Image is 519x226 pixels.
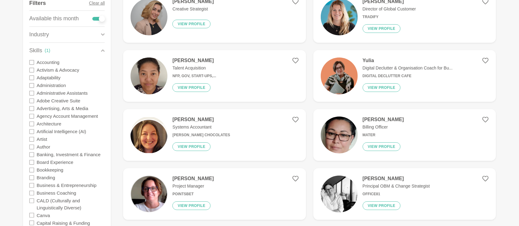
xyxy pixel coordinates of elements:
img: cd3ee0be55c8d8e4b79a56ea7ce6c8bbb3f20f9c-1080x1080.png [321,57,358,94]
label: Administration [37,81,66,89]
h6: NFP, Gov, Start-Ups,... [172,74,216,78]
h6: [PERSON_NAME] Chocolates [172,133,230,137]
p: Director of Global Customer [363,6,416,12]
button: View profile [363,142,401,151]
label: Business Coaching [37,189,76,197]
p: Available this month [29,14,79,23]
button: View profile [363,24,401,33]
h6: PointsBet [172,192,214,196]
h4: [PERSON_NAME] [172,176,214,182]
button: View profile [172,20,211,28]
img: 99cb35562bf5ddd20ceb69c63967c7dbe5e8de84-1003x1326.jpg [321,117,358,153]
a: YuliaDigital Declutter & Organisation Coach for Bu...Digital Declutter CafeView profile [313,50,496,102]
p: Talent Acquisition [172,65,216,71]
a: [PERSON_NAME]Talent AcquisitionNFP, Gov, Start-Ups,...View profile [123,50,306,102]
label: Architecture [37,120,61,128]
a: [PERSON_NAME]Principal OBM & Change StrategistOffice81View profile [313,168,496,220]
label: Activism & Advocacy [37,66,79,74]
h4: [PERSON_NAME] [363,176,430,182]
button: View profile [172,83,211,92]
label: Branding [37,174,55,181]
p: Skills [29,46,42,55]
p: Creative Strategist [172,6,214,12]
label: Banking, Investment & Finance [37,151,101,158]
h4: [PERSON_NAME] [172,57,216,64]
label: CALD (Culturally and Linguistically Diverse) [37,197,105,212]
label: Adaptability [37,74,61,81]
h4: Yulia [363,57,453,64]
label: Accounting [37,58,59,66]
button: View profile [172,201,211,210]
button: View profile [363,83,401,92]
a: [PERSON_NAME]Project ManagerPointsBetView profile [123,168,306,220]
h6: Office81 [363,192,430,196]
p: Principal OBM & Change Strategist [363,183,430,189]
img: 8dd8605594ce2ff4cb20a7785fb4030a899f63d2-371x243.png [131,117,167,153]
button: View profile [363,201,401,210]
img: a39531ed944635f7551ccd831197afe950177119-2208x2944.jpg [131,57,167,94]
label: Business & Entrepreneurship [37,181,96,189]
label: Administrative Assistants [37,89,88,97]
a: [PERSON_NAME]Systems Accountant[PERSON_NAME] ChocolatesView profile [123,109,306,161]
button: View profile [172,142,211,151]
p: Industry [29,30,49,39]
h6: Mater [363,133,404,137]
img: e0c74ef62c72933cc7edd39680f8cfe2e034f0a4-256x256.png [131,176,167,212]
label: Advertising, Arts & Media [37,105,88,112]
label: Author [37,143,50,151]
label: Adobe Creative Suite [37,97,80,105]
p: Digital Declutter & Organisation Coach for Bu... [363,65,453,71]
a: [PERSON_NAME]Billing OfficerMaterView profile [313,109,496,161]
label: Canva [37,211,50,219]
p: Billing Officer [363,124,404,130]
h6: Tradify [363,15,416,19]
h4: [PERSON_NAME] [172,117,230,123]
label: Agency Account Management [37,112,98,120]
h4: [PERSON_NAME] [363,117,404,123]
div: ( 1 ) [45,47,50,54]
label: Bookkeeping [37,166,63,174]
p: Systems Accountant [172,124,230,130]
h6: Digital Declutter Cafe [363,74,453,78]
label: Board Experience [37,158,73,166]
img: 567180e8d4009792790a9fabe08dcd344b53df93-3024x4032.jpg [321,176,358,212]
label: Artist [37,135,47,143]
p: Project Manager [172,183,214,189]
label: Artificial Intelligence (AI) [37,128,86,135]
